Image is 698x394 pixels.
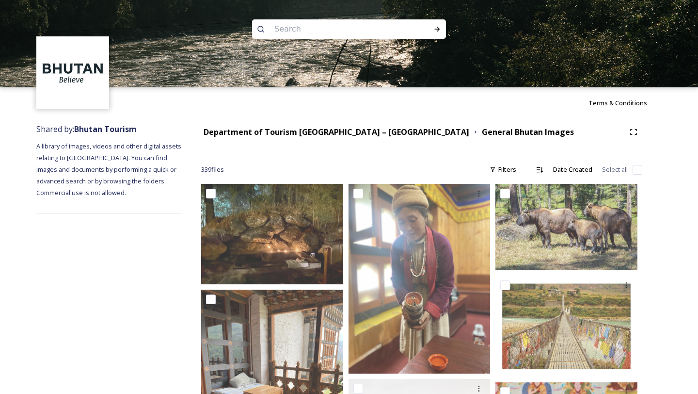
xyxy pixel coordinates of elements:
[495,184,637,270] img: Takins.jpg
[548,160,597,179] div: Date Created
[349,184,491,374] img: Pouring Ara.jpg
[36,124,137,134] span: Shared by:
[38,38,108,108] img: BT_Logo_BB_Lockup_CMYK_High%2520Res.jpg
[201,165,224,174] span: 339 file s
[485,160,521,179] div: Filters
[495,276,637,377] img: 5.JPG
[270,18,402,40] input: Search
[602,165,628,174] span: Select all
[201,184,343,284] img: Hot Stone Bath.jpeg
[588,98,647,107] span: Terms & Conditions
[204,127,469,137] strong: Department of Tourism [GEOGRAPHIC_DATA] – [GEOGRAPHIC_DATA]
[588,97,662,109] a: Terms & Conditions
[482,127,574,137] strong: General Bhutan Images
[36,142,183,197] span: A library of images, videos and other digital assets relating to [GEOGRAPHIC_DATA]. You can find ...
[74,124,137,134] strong: Bhutan Tourism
